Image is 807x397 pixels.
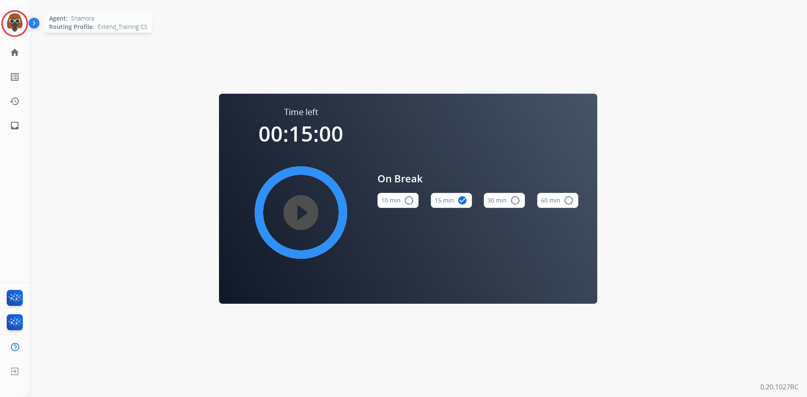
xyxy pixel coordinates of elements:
[98,23,148,31] span: Extend_Training CS
[510,195,520,205] mat-icon: radio_button_unchecked
[10,72,20,82] mat-icon: list_alt
[377,171,578,186] span: On Break
[484,193,525,208] button: 30 min
[564,195,574,205] mat-icon: radio_button_unchecked
[258,119,343,148] span: 00:15:00
[537,193,578,208] button: 60 min
[284,106,318,118] span: Time left
[10,47,20,58] mat-icon: home
[71,14,94,23] span: Shamora
[49,23,94,31] span: Routing Profile:
[760,382,799,392] p: 0.20.1027RC
[377,193,419,208] button: 10 min
[10,96,20,106] mat-icon: history
[431,193,472,208] button: 15 min
[457,195,467,205] mat-icon: check_circle
[296,208,306,218] mat-icon: play_circle_filled
[10,121,20,131] mat-icon: inbox
[49,14,68,23] span: Agent:
[3,12,26,35] img: avatar
[404,195,414,205] mat-icon: radio_button_unchecked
